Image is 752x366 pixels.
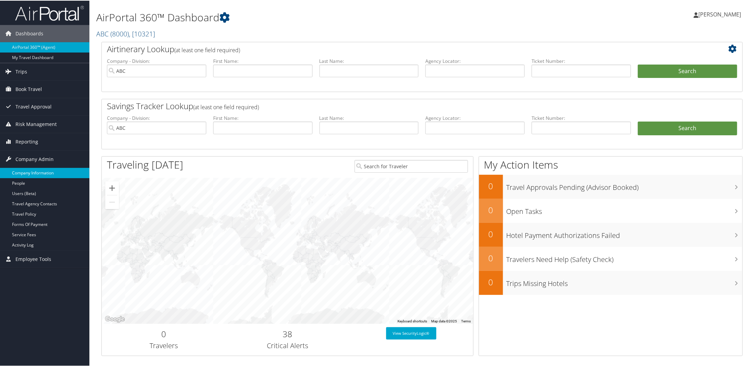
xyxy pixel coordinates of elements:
[107,157,183,171] h1: Traveling [DATE]
[107,100,684,111] h2: Savings Tracker Lookup
[398,318,427,323] button: Keyboard shortcuts
[479,198,742,222] a: 0Open Tasks
[15,98,52,115] span: Travel Approval
[107,57,206,64] label: Company - Division:
[506,227,742,240] h3: Hotel Payment Authorizations Failed
[15,150,54,167] span: Company Admin
[96,10,531,24] h1: AirPortal 360™ Dashboard
[479,252,503,263] h2: 0
[319,114,419,121] label: Last Name:
[129,28,155,38] span: , [ 10321 ]
[15,80,42,97] span: Book Travel
[15,133,38,150] span: Reporting
[103,314,126,323] img: Google
[638,64,737,78] button: Search
[479,204,503,215] h2: 0
[174,46,240,53] span: (at least one field required)
[425,57,525,64] label: Agency Locator:
[96,28,155,38] a: ABC
[461,319,471,322] a: Terms (opens in new tab)
[479,180,503,191] h2: 0
[386,327,436,339] a: View SecurityLogic®
[319,57,419,64] label: Last Name:
[479,174,742,198] a: 0Travel Approvals Pending (Advisor Booked)
[107,114,206,121] label: Company - Division:
[213,114,313,121] label: First Name:
[15,115,57,132] span: Risk Management
[506,251,742,264] h3: Travelers Need Help (Safety Check)
[15,62,27,80] span: Trips
[506,179,742,192] h3: Travel Approvals Pending (Advisor Booked)
[638,121,737,135] a: Search
[425,114,525,121] label: Agency Locator:
[479,228,503,239] h2: 0
[105,195,119,208] button: Zoom out
[107,43,684,54] h2: Airtinerary Lookup
[432,319,457,322] span: Map data ©2025
[193,103,259,110] span: (at least one field required)
[103,314,126,323] a: Open this area in Google Maps (opens a new window)
[231,340,344,350] h3: Critical Alerts
[506,275,742,288] h3: Trips Missing Hotels
[107,121,206,134] input: search accounts
[15,24,43,42] span: Dashboards
[479,276,503,287] h2: 0
[479,270,742,294] a: 0Trips Missing Hotels
[506,203,742,216] h3: Open Tasks
[110,28,129,38] span: ( 8000 )
[532,114,631,121] label: Ticket Number:
[479,246,742,270] a: 0Travelers Need Help (Safety Check)
[213,57,313,64] label: First Name:
[15,250,51,267] span: Employee Tools
[107,340,220,350] h3: Travelers
[15,4,84,21] img: airportal-logo.png
[479,222,742,246] a: 0Hotel Payment Authorizations Failed
[231,328,344,339] h2: 38
[105,181,119,194] button: Zoom in
[479,157,742,171] h1: My Action Items
[532,57,631,64] label: Ticket Number:
[355,159,468,172] input: Search for Traveler
[698,10,741,18] span: [PERSON_NAME]
[107,328,220,339] h2: 0
[694,3,748,24] a: [PERSON_NAME]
